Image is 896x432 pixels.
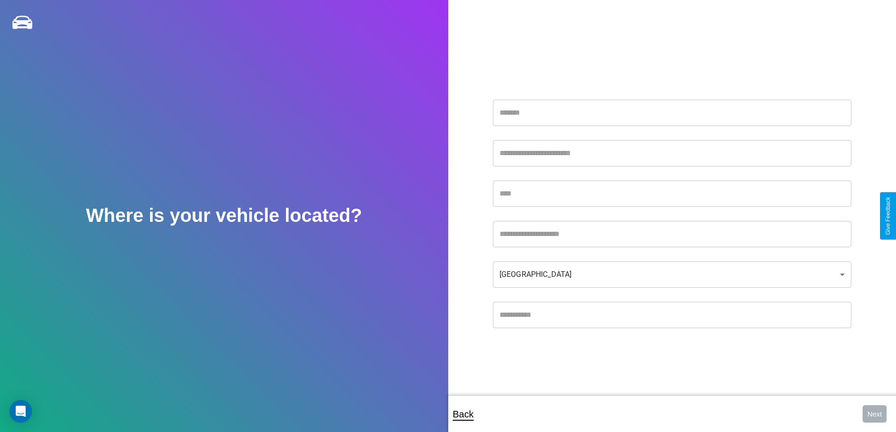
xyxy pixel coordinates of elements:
[863,405,887,423] button: Next
[885,197,891,235] div: Give Feedback
[453,406,474,423] p: Back
[9,400,32,423] div: Open Intercom Messenger
[86,205,362,226] h2: Where is your vehicle located?
[493,261,851,288] div: [GEOGRAPHIC_DATA]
